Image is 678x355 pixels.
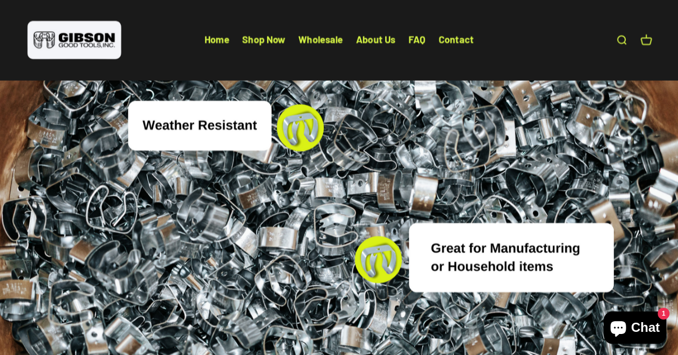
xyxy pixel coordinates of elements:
a: FAQ [408,34,426,46]
a: About Us [356,34,395,46]
inbox-online-store-chat: Shopify online store chat [600,311,669,346]
a: Shop Now [242,34,285,46]
a: Home [204,34,229,46]
a: Contact [439,34,474,46]
a: Wholesale [298,34,343,46]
